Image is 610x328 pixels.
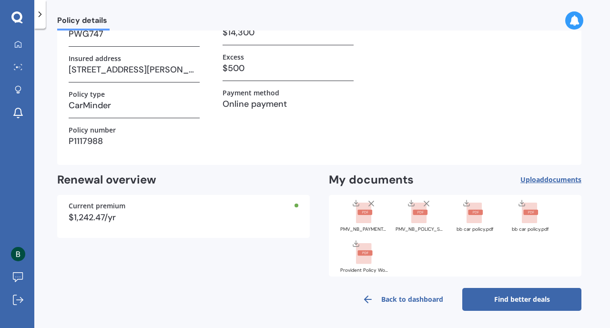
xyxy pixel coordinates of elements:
[69,90,105,98] label: Policy type
[69,54,121,62] label: Insured address
[11,247,25,261] img: ACg8ocKV_arfdoijNTBD65p8yFeUu_LQ1OeLhJQjG47sLN1iKQTDmw=s96-c
[69,203,298,209] div: Current premium
[223,89,279,97] label: Payment method
[223,25,354,40] h3: $14,300
[223,61,354,75] h3: $500
[69,98,200,113] h3: CarMinder
[69,134,200,148] h3: P1117988
[506,227,554,232] div: bb car policy.pdf
[340,268,388,273] div: Provident Policy Wording.pdf
[462,288,581,311] a: Find better deals
[520,176,581,184] span: Upload
[69,27,200,41] h3: PWG747
[223,97,354,111] h3: Online payment
[223,53,244,61] label: Excess
[343,288,462,311] a: Back to dashboard
[69,213,298,222] div: $1,242.47/yr
[329,173,414,187] h2: My documents
[520,173,581,187] button: Uploaddocuments
[544,175,581,184] span: documents
[451,227,498,232] div: bb car policy.pdf
[57,173,310,187] h2: Renewal overview
[340,227,388,232] div: PMV_NB_PAYMENT_ADVICE_1004723.pdf
[396,227,443,232] div: PMV_NB_POLICY_SCHEDULE_1004722.pdf
[57,16,110,29] span: Policy details
[69,126,116,134] label: Policy number
[69,62,200,77] h3: [STREET_ADDRESS][PERSON_NAME]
